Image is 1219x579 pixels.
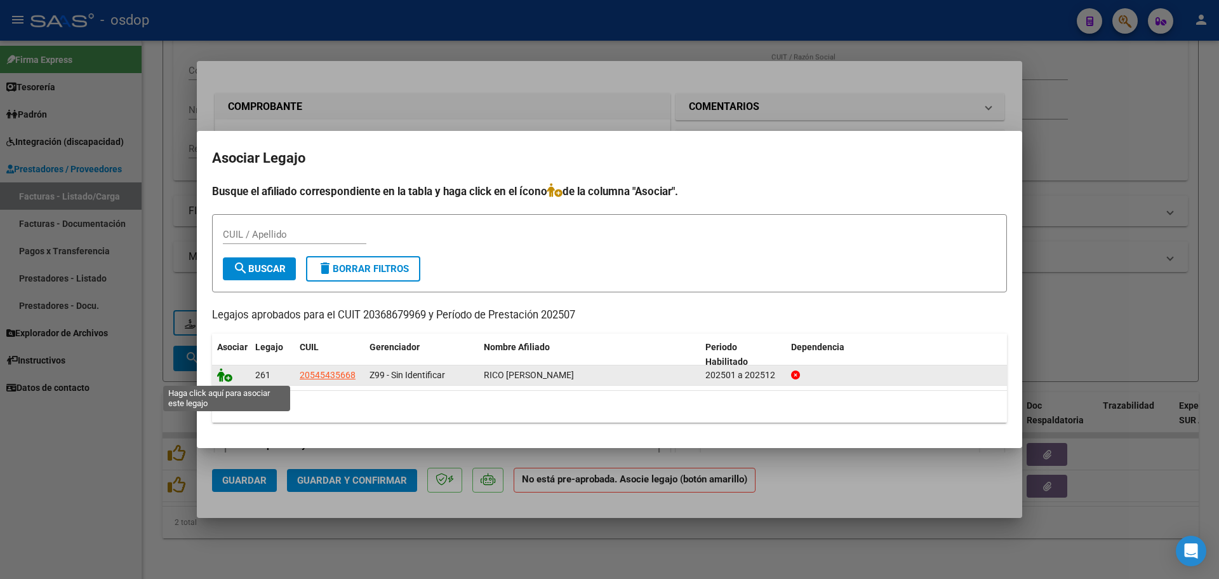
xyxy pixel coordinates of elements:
mat-icon: delete [317,261,333,276]
div: 202501 a 202512 [705,368,781,383]
mat-icon: search [233,261,248,276]
datatable-header-cell: Asociar [212,334,250,376]
div: Open Intercom Messenger [1176,536,1206,566]
span: Nombre Afiliado [484,342,550,352]
datatable-header-cell: Gerenciador [364,334,479,376]
h4: Busque el afiliado correspondiente en la tabla y haga click en el ícono de la columna "Asociar". [212,183,1007,200]
h2: Asociar Legajo [212,146,1007,170]
span: Legajo [255,342,283,352]
datatable-header-cell: Nombre Afiliado [479,334,700,376]
span: 20545435668 [300,370,356,380]
span: Asociar [217,342,248,352]
span: Borrar Filtros [317,263,409,275]
p: Legajos aprobados para el CUIT 20368679969 y Período de Prestación 202507 [212,308,1007,324]
span: Z99 - Sin Identificar [370,370,445,380]
span: 261 [255,370,270,380]
datatable-header-cell: Legajo [250,334,295,376]
span: Buscar [233,263,286,275]
span: Periodo Habilitado [705,342,748,367]
span: CUIL [300,342,319,352]
button: Buscar [223,257,296,280]
datatable-header-cell: CUIL [295,334,364,376]
datatable-header-cell: Dependencia [786,334,1008,376]
datatable-header-cell: Periodo Habilitado [700,334,786,376]
span: Gerenciador [370,342,420,352]
span: Dependencia [791,342,844,352]
div: 1 registros [212,391,1007,423]
span: RICO FUNES BRUNO FACUNDO [484,370,574,380]
button: Borrar Filtros [306,256,420,282]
